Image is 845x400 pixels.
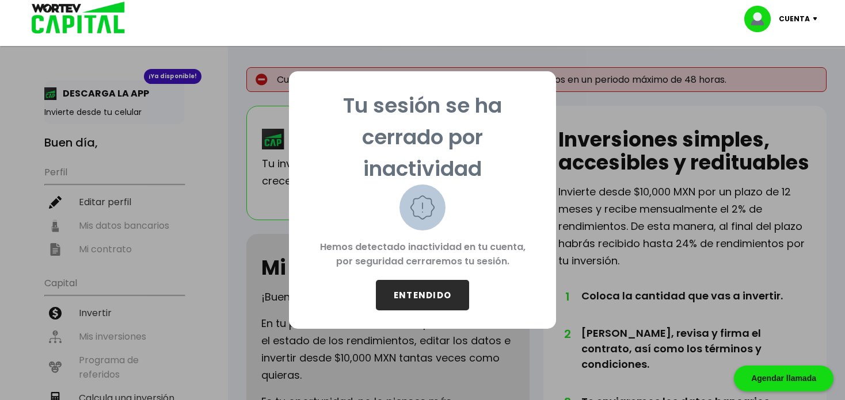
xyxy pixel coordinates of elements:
p: Cuenta [779,10,810,28]
img: warning [399,184,446,230]
p: Hemos detectado inactividad en tu cuenta, por seguridad cerraremos tu sesión. [307,230,538,280]
img: icon-down [810,17,825,21]
div: Agendar llamada [734,366,833,391]
p: Tu sesión se ha cerrado por inactividad [307,90,538,184]
img: profile-image [744,6,779,32]
button: ENTENDIDO [376,280,469,310]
